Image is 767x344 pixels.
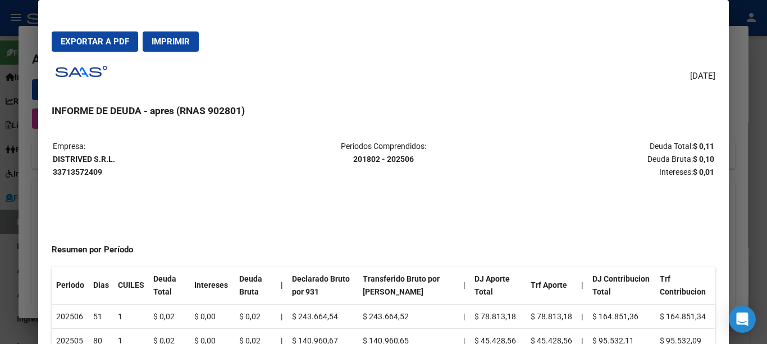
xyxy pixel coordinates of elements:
[89,267,113,304] th: Dias
[470,267,526,304] th: DJ Aporte Total
[693,142,714,151] strong: $ 0,11
[143,31,199,52] button: Imprimir
[353,155,414,164] strong: 201802 - 202506
[273,140,493,166] p: Periodos Comprendidos:
[693,168,714,176] strong: $ 0,01
[113,267,149,304] th: CUILES
[495,140,714,178] p: Deuda Total: Deuda Bruta: Intereses:
[577,304,588,329] th: |
[358,267,459,304] th: Transferido Bruto por [PERSON_NAME]
[53,140,272,178] p: Empresa:
[52,267,89,304] th: Periodo
[276,267,287,304] th: |
[149,304,190,329] td: $ 0,02
[655,267,715,304] th: Trf Contribucion
[276,304,287,329] td: |
[693,155,714,164] strong: $ 0,10
[729,306,756,333] div: Open Intercom Messenger
[61,37,129,47] span: Exportar a PDF
[53,155,115,176] strong: DISTRIVED S.R.L. 33713572409
[152,37,190,47] span: Imprimir
[588,304,655,329] td: $ 164.851,36
[89,304,113,329] td: 51
[52,103,715,118] h3: INFORME DE DEUDA - apres (RNAS 902801)
[358,304,459,329] td: $ 243.664,52
[52,243,715,256] h4: Resumen por Período
[470,304,526,329] td: $ 78.813,18
[235,267,276,304] th: Deuda Bruta
[526,267,577,304] th: Trf Aporte
[287,267,358,304] th: Declarado Bruto por 931
[287,304,358,329] td: $ 243.664,54
[190,267,235,304] th: Intereses
[577,267,588,304] th: |
[459,267,470,304] th: |
[690,70,715,83] span: [DATE]
[149,267,190,304] th: Deuda Total
[190,304,235,329] td: $ 0,00
[235,304,276,329] td: $ 0,02
[655,304,715,329] td: $ 164.851,34
[52,31,138,52] button: Exportar a PDF
[588,267,655,304] th: DJ Contribucion Total
[526,304,577,329] td: $ 78.813,18
[113,304,149,329] td: 1
[52,304,89,329] td: 202506
[459,304,470,329] td: |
